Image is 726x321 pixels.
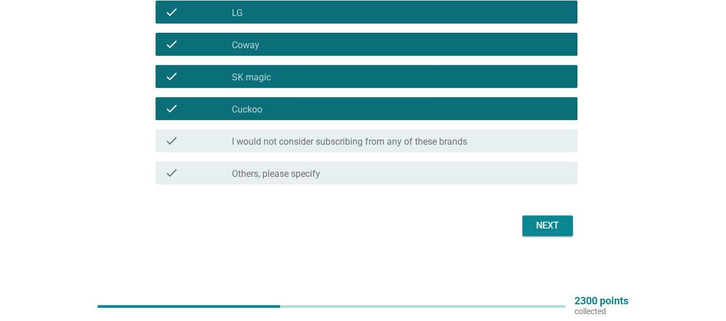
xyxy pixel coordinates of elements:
p: 2300 points [574,296,628,306]
i: check [165,134,178,148]
label: LG [232,7,243,19]
i: check [165,166,178,180]
label: Coway [232,40,259,51]
label: SK magic [232,72,271,83]
p: collected [574,306,628,316]
button: Next [522,215,573,236]
label: I would not consider subscribing from any of these brands [232,136,467,148]
div: Next [531,219,564,233]
i: check [165,5,178,19]
label: Others, please specify [232,168,320,180]
label: Cuckoo [232,104,262,115]
i: check [165,37,178,51]
i: check [165,69,178,83]
i: check [165,102,178,115]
